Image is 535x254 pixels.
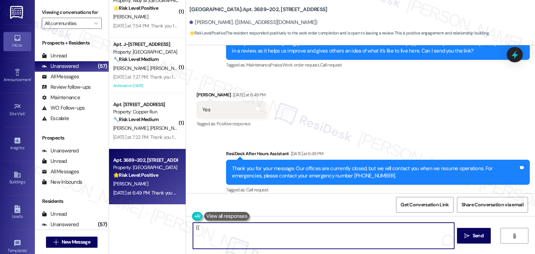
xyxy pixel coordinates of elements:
span: : The resident responded positively to the work order completion and is open to leaving a review.... [189,30,489,37]
div: All Messages [42,168,79,175]
div: Residents [35,198,109,205]
div: Property: Copper Run [113,108,178,116]
img: ResiDesk Logo [10,6,24,19]
div: Unread [42,211,67,218]
span: [PERSON_NAME] [150,125,185,131]
i:  [512,233,517,239]
div: [PERSON_NAME]. ([EMAIL_ADDRESS][DOMAIN_NAME]) [189,19,318,26]
div: New Inbounds [42,178,82,186]
div: Unanswered [42,63,79,70]
strong: 🌟 Risk Level: Positive [113,172,158,178]
div: ResiDesk After Hours Assistant [226,150,530,160]
span: Maintenance , [246,62,270,68]
div: Escalate [42,115,69,122]
div: Yes [202,106,210,113]
div: WO Follow-ups [42,104,85,112]
span: Call request [246,187,268,193]
span: [PERSON_NAME] [113,181,148,187]
strong: 🌟 Risk Level: Positive [113,5,158,11]
i:  [53,239,59,245]
div: Prospects + Residents [35,39,109,47]
b: [GEOGRAPHIC_DATA]: Apt. 3689~202, [STREET_ADDRESS] [189,6,327,13]
span: Call request [320,62,342,68]
input: All communities [45,18,91,29]
div: Unanswered [42,221,79,228]
span: Work order request , [282,62,320,68]
div: [DATE] at 6:49 PM [231,91,266,98]
strong: 🔧 Risk Level: Medium [113,116,158,122]
span: Praise , [270,62,282,68]
div: [DATE] at 7:54 PM: Thank you for your message. Our offices are currently closed, but we will cont... [113,23,532,29]
div: Review follow-ups [42,84,91,91]
button: New Message [46,237,98,248]
button: Send [457,228,491,244]
div: Archived on [DATE] [113,81,178,90]
div: Apt. J~[STREET_ADDRESS] [113,41,178,48]
span: • [24,144,25,149]
span: [PERSON_NAME] [113,65,150,71]
strong: 🔧 Risk Level: Medium [113,56,158,62]
div: (57) [96,219,109,230]
label: Viewing conversations for [42,7,102,18]
span: [PERSON_NAME] [150,65,187,71]
a: Insights • [3,135,31,153]
span: New Message [62,238,90,246]
div: Unanswered [42,147,79,154]
span: • [27,247,28,252]
div: Thank you for your message. Our offices are currently closed, but we will contact you when we res... [232,165,519,180]
span: Positive response [217,121,250,127]
div: [DATE] at 6:49 PM [289,150,324,157]
span: • [25,110,26,115]
div: [PERSON_NAME] [196,91,266,101]
i:  [464,233,470,239]
div: Tagged as: [226,60,530,70]
div: Unread [42,52,67,59]
button: Share Conversation via email [457,197,528,213]
a: Buildings [3,169,31,188]
strong: 🌟 Risk Level: Positive [189,30,225,36]
span: Get Conversation Link [401,201,449,208]
span: Send [473,232,483,239]
div: Tagged as: [196,119,266,129]
div: Unread [42,158,67,165]
span: • [31,76,32,81]
div: Property: [GEOGRAPHIC_DATA] [113,48,178,56]
textarea: To enrich screen reader interactions, please activate Accessibility in Grammarly extension settings [193,223,454,249]
div: All Messages [42,73,79,80]
div: Property: [GEOGRAPHIC_DATA] [113,164,178,171]
span: Share Conversation via email [462,201,524,208]
a: Leads [3,203,31,222]
div: Tagged as: [226,185,530,195]
button: Get Conversation Link [396,197,453,213]
div: Apt. [STREET_ADDRESS] [113,101,178,108]
span: [PERSON_NAME] [113,14,148,20]
span: [PERSON_NAME] [113,125,150,131]
div: (57) [96,61,109,72]
div: Apt. 3689~202, [STREET_ADDRESS] [113,157,178,164]
div: Prospects [35,134,109,142]
a: Inbox [3,32,31,51]
div: Maintenance [42,94,80,101]
i:  [94,21,98,26]
a: Site Visit • [3,101,31,119]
